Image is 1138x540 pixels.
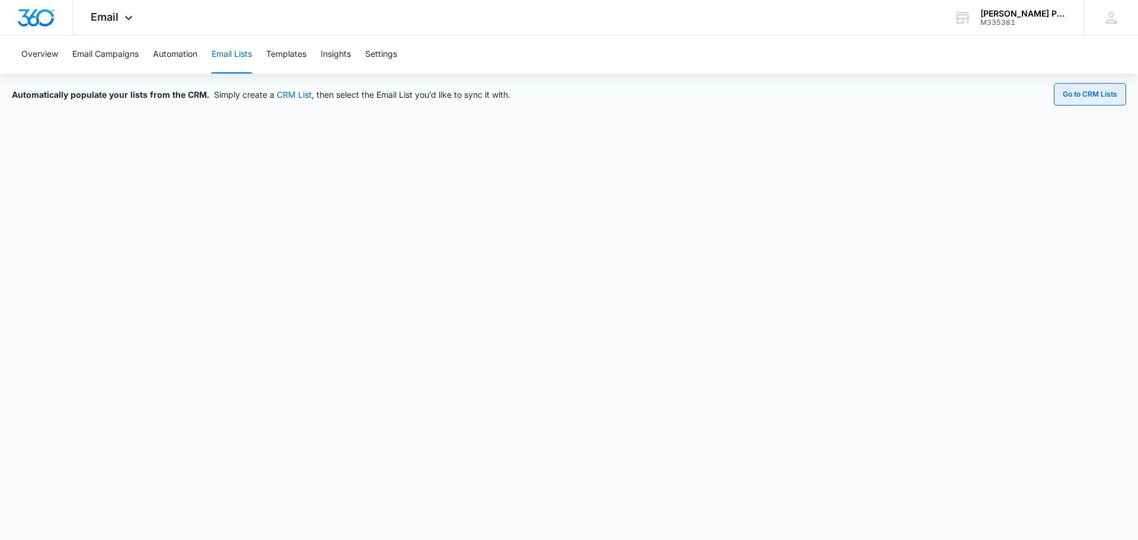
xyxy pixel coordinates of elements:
div: Simply create a , then select the Email List you’d like to sync it with. [12,88,510,101]
a: CRM List [277,90,312,100]
button: Email Campaigns [72,36,139,74]
button: Email Lists [212,36,252,74]
button: Automation [153,36,197,74]
button: Templates [266,36,306,74]
span: Email [91,11,119,23]
button: Settings [365,36,397,74]
button: Go to CRM Lists [1054,83,1126,106]
button: Overview [21,36,58,74]
div: account name [980,9,1067,18]
span: Automatically populate your lists from the CRM. [12,90,209,100]
button: Insights [321,36,351,74]
div: account id [980,18,1067,27]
